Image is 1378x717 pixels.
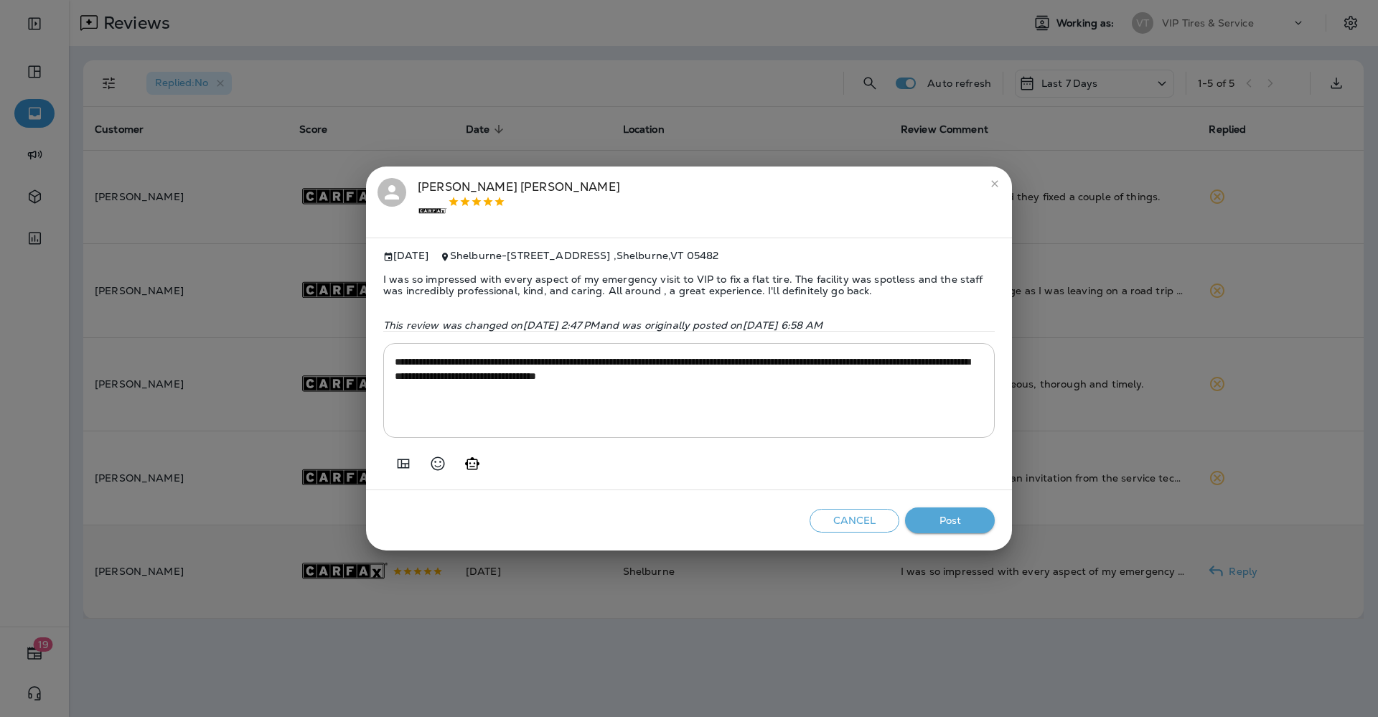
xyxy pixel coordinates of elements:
[418,178,620,227] div: [PERSON_NAME] [PERSON_NAME]
[600,319,823,332] span: and was originally posted on [DATE] 6:58 AM
[383,250,428,262] span: [DATE]
[450,249,718,262] span: Shelburne - [STREET_ADDRESS] , Shelburne , VT 05482
[423,449,452,478] button: Select an emoji
[383,319,995,331] p: This review was changed on [DATE] 2:47 PM
[458,449,487,478] button: Generate AI response
[983,172,1006,195] button: close
[389,449,418,478] button: Add in a premade template
[810,509,899,533] button: Cancel
[905,507,995,534] button: Post
[383,262,995,308] span: I was so impressed with every aspect of my emergency visit to VIP to fix a flat tire. The facilit...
